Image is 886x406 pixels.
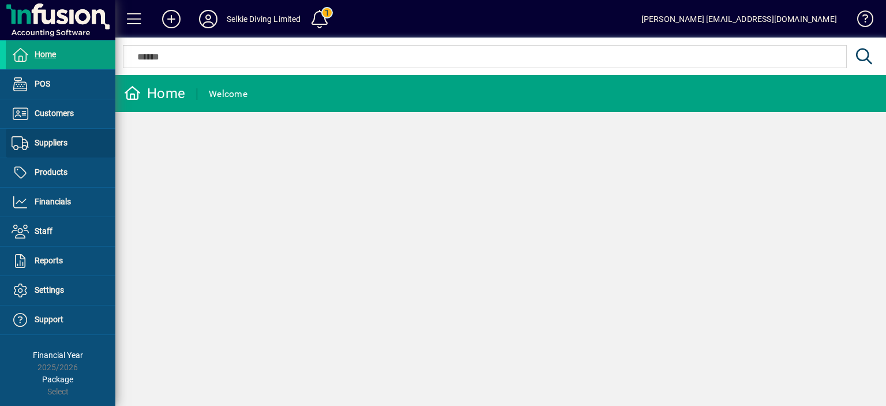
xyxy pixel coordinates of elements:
span: Financials [35,197,71,206]
div: Home [124,84,185,103]
span: Reports [35,256,63,265]
button: Add [153,9,190,29]
a: POS [6,70,115,99]
button: Profile [190,9,227,29]
a: Reports [6,247,115,275]
span: POS [35,79,50,88]
span: Home [35,50,56,59]
span: Settings [35,285,64,295]
span: Financial Year [33,351,83,360]
span: Products [35,167,67,177]
a: Financials [6,188,115,217]
span: Package [42,375,73,384]
a: Staff [6,217,115,246]
a: Knowledge Base [849,2,872,40]
a: Settings [6,276,115,305]
span: Customers [35,109,74,118]
div: [PERSON_NAME] [EMAIL_ADDRESS][DOMAIN_NAME] [641,10,837,28]
a: Customers [6,99,115,128]
span: Staff [35,226,52,236]
div: Welcome [209,85,247,103]
a: Suppliers [6,129,115,158]
a: Products [6,158,115,187]
span: Suppliers [35,138,67,147]
div: Selkie Diving Limited [227,10,301,28]
span: Support [35,315,63,324]
a: Support [6,306,115,334]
